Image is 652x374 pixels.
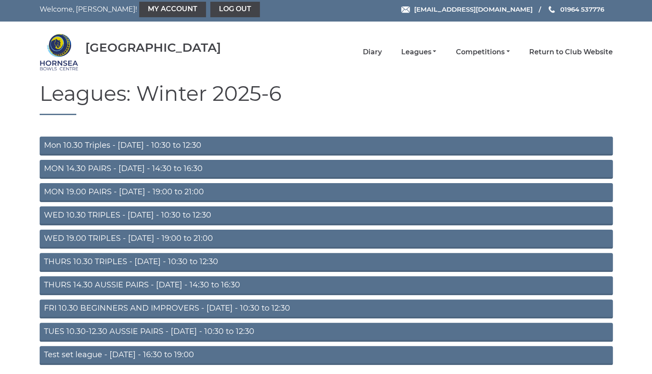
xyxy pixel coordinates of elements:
[414,5,532,13] span: [EMAIL_ADDRESS][DOMAIN_NAME]
[529,47,613,57] a: Return to Club Website
[455,47,509,57] a: Competitions
[40,183,613,202] a: MON 19.00 PAIRS - [DATE] - 19:00 to 21:00
[401,47,436,57] a: Leagues
[560,5,604,13] span: 01964 537776
[362,47,381,57] a: Diary
[547,4,604,14] a: Phone us 01964 537776
[401,6,410,13] img: Email
[139,2,206,17] a: My Account
[40,2,271,17] nav: Welcome, [PERSON_NAME]!
[40,323,613,342] a: TUES 10.30-12.30 AUSSIE PAIRS - [DATE] - 10:30 to 12:30
[40,230,613,249] a: WED 19.00 TRIPLES - [DATE] - 19:00 to 21:00
[40,137,613,156] a: Mon 10.30 Triples - [DATE] - 10:30 to 12:30
[40,206,613,225] a: WED 10.30 TRIPLES - [DATE] - 10:30 to 12:30
[40,82,613,115] h1: Leagues: Winter 2025-6
[40,346,613,365] a: Test set league - [DATE] - 16:30 to 19:00
[40,33,78,72] img: Hornsea Bowls Centre
[210,2,260,17] a: Log out
[40,299,613,318] a: FRI 10.30 BEGINNERS AND IMPROVERS - [DATE] - 10:30 to 12:30
[549,6,555,13] img: Phone us
[40,276,613,295] a: THURS 14.30 AUSSIE PAIRS - [DATE] - 14:30 to 16:30
[85,41,221,54] div: [GEOGRAPHIC_DATA]
[40,160,613,179] a: MON 14.30 PAIRS - [DATE] - 14:30 to 16:30
[401,4,532,14] a: Email [EMAIL_ADDRESS][DOMAIN_NAME]
[40,253,613,272] a: THURS 10.30 TRIPLES - [DATE] - 10:30 to 12:30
